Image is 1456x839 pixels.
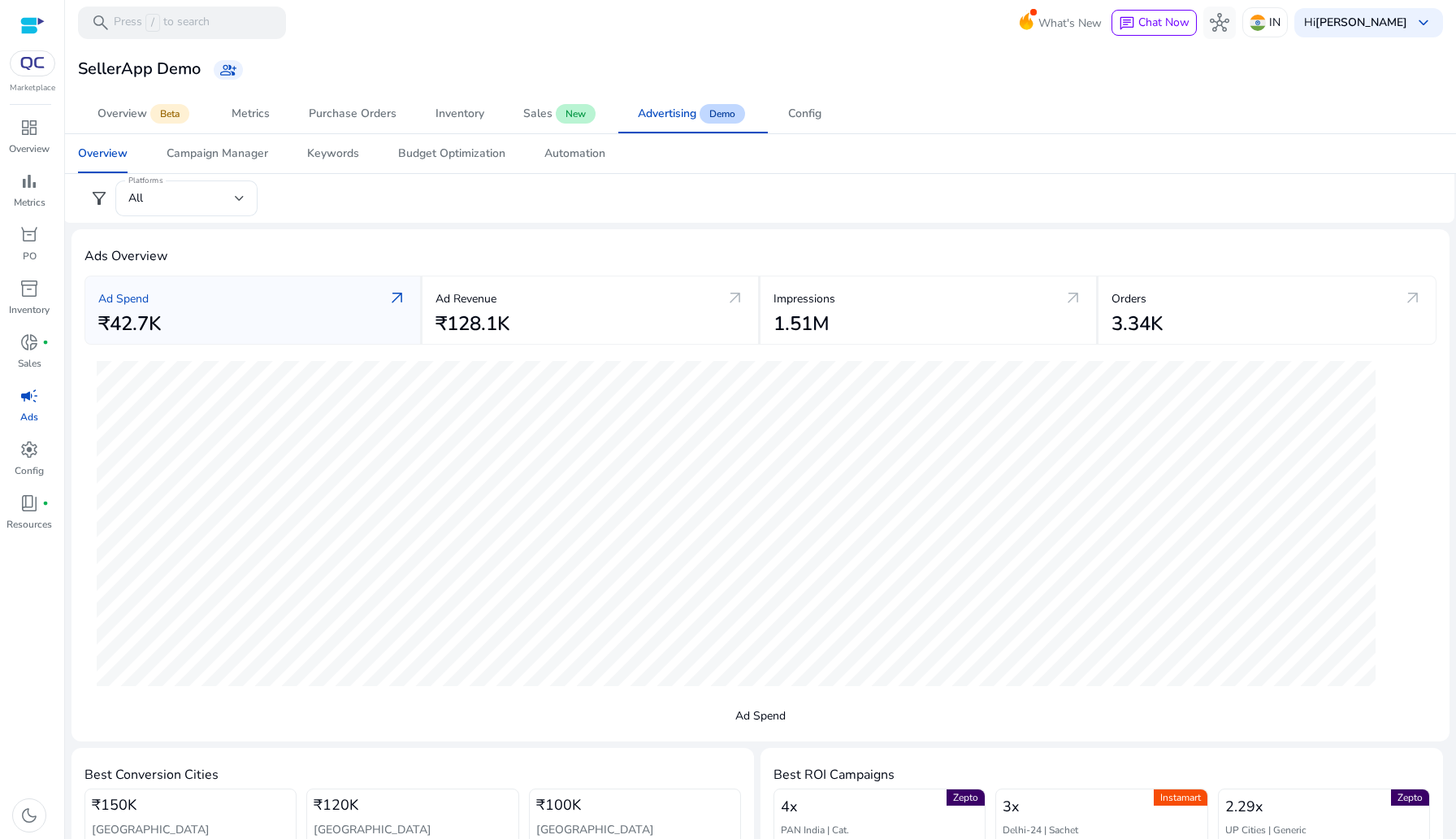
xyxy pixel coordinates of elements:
[781,824,849,837] h5: PAN India | Cat.
[19,118,39,137] span: dashboard
[788,108,821,120] div: Config
[19,225,39,245] span: orders
[556,104,596,124] span: New
[544,148,605,159] div: Automation
[1038,9,1102,37] span: What's New
[1003,824,1078,837] h5: Delhi-24 | Sachet
[98,290,149,307] p: Ad Spend
[435,108,484,120] div: Inventory
[1391,789,1429,806] span: Zepto
[19,806,39,825] span: dark_mode
[10,82,55,94] p: Marketplace
[781,795,797,818] span: 4x
[92,793,136,816] span: ₹150K
[19,440,39,459] span: settings
[114,14,210,32] p: Press to search
[726,289,745,308] span: arrow_outward
[1154,789,1207,806] span: Instamart
[536,822,654,838] h5: [GEOGRAPHIC_DATA]
[97,108,147,120] div: Overview
[128,190,143,206] span: All
[388,289,407,308] span: arrow_outward
[167,148,268,159] div: Campaign Manager
[1414,13,1433,33] span: keyboard_arrow_down
[435,290,496,307] p: Ad Revenue
[89,189,109,208] span: filter_alt
[309,108,396,120] div: Purchase Orders
[91,13,110,33] span: search
[773,290,835,307] p: Impressions
[1203,7,1236,39] button: hub
[314,822,431,838] h5: [GEOGRAPHIC_DATA]
[78,59,201,79] h3: SellerApp Demo
[232,108,270,120] div: Metrics
[1111,290,1146,307] p: Orders
[14,195,45,210] p: Metrics
[773,767,1430,783] h4: Best ROI Campaigns
[84,249,1436,264] h4: Ads Overview
[773,312,830,336] h2: 1.51M
[523,108,552,120] div: Sales
[947,789,985,806] span: Zepto
[314,793,358,816] span: ₹120K
[1064,289,1083,308] span: arrow_outward
[307,148,359,159] div: Keywords
[128,175,162,186] mat-label: Platforms
[9,302,50,317] p: Inventory
[78,148,128,159] div: Overview
[42,339,49,346] span: fiber_manual_record
[15,463,44,478] p: Config
[1003,795,1019,818] span: 3x
[20,410,38,424] p: Ads
[1225,824,1306,837] h5: UP Cities | Generic
[638,108,696,120] div: Advertising
[6,517,52,532] p: Resources
[1225,795,1263,818] span: 2.29x
[19,279,39,298] span: inventory_2
[700,104,745,124] span: Demo
[150,104,189,124] span: Beta
[18,57,47,70] img: QC-logo.svg
[84,767,741,783] h4: Best Conversion Cities
[23,249,37,263] p: PO
[98,312,161,336] h2: ₹42.7K
[536,793,581,816] span: ₹100K
[1403,289,1423,308] span: arrow_outward
[1111,10,1197,36] button: chatChat Now
[1269,8,1280,37] p: IN
[19,493,39,513] span: book_4
[9,141,50,156] p: Overview
[435,312,509,336] h2: ₹128.1K
[1250,15,1266,31] img: in.svg
[92,822,210,838] h5: [GEOGRAPHIC_DATA]
[145,14,160,32] span: /
[220,62,236,78] span: group_add
[84,708,1436,724] p: Ad Spend
[1210,13,1229,33] span: hub
[19,333,39,352] span: donut_small
[19,172,39,191] span: bar_chart
[1111,312,1163,336] h2: 3.34K
[1119,15,1135,32] span: chat
[1315,15,1407,30] b: [PERSON_NAME]
[214,60,243,80] a: group_add
[398,148,505,159] div: Budget Optimization
[1304,17,1407,28] p: Hi
[18,356,41,371] p: Sales
[1138,15,1189,30] span: Chat Now
[42,500,49,506] span: fiber_manual_record
[19,386,39,406] span: campaign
